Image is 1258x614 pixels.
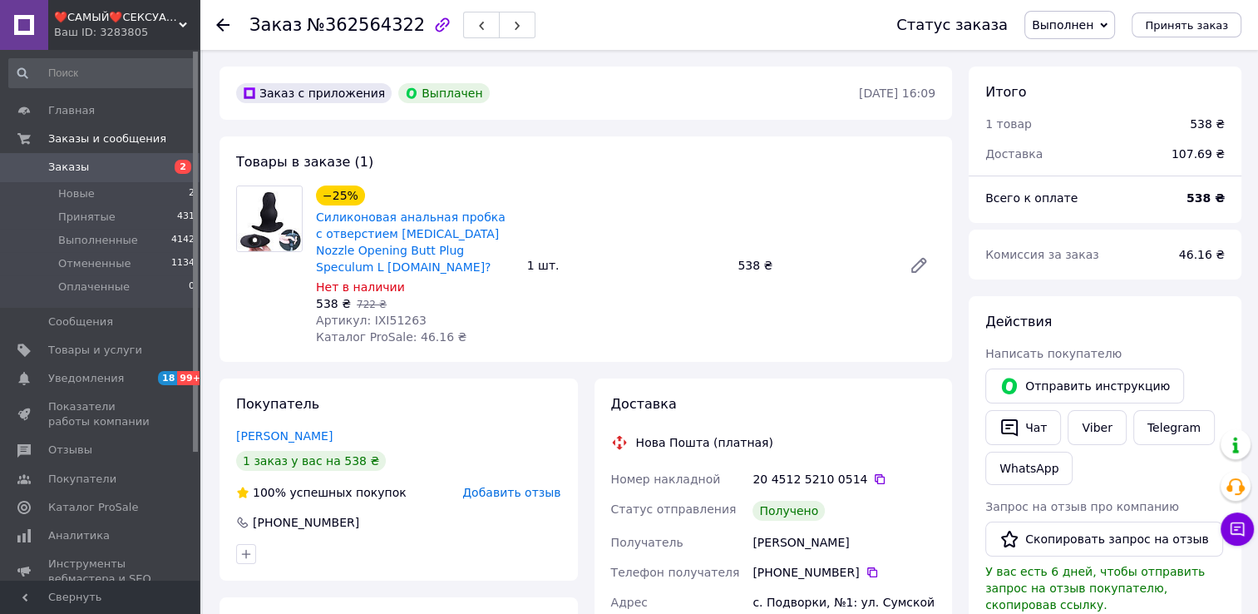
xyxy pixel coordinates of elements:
span: Добавить отзыв [462,486,560,499]
div: Выплачен [398,83,489,103]
div: −25% [316,186,365,205]
span: 100% [253,486,286,499]
span: Итого [985,84,1026,100]
span: Заказ [249,15,302,35]
div: 107.69 ₴ [1162,136,1235,172]
span: 2 [189,186,195,201]
a: Telegram [1133,410,1215,445]
button: Чат с покупателем [1221,512,1254,546]
button: Чат [985,410,1061,445]
a: Viber [1068,410,1126,445]
span: Показатели работы компании [48,399,154,429]
span: Номер накладной [611,473,721,486]
span: Аналитика [48,528,110,543]
span: Покупатели [48,472,116,487]
div: 1 заказ у вас на 538 ₴ [236,451,386,471]
div: Вернуться назад [216,17,229,33]
b: 538 ₴ [1186,191,1225,205]
a: Силиконовая анальная пробка с отверстием [MEDICAL_DATA] Nozzle Opening Butt Plug Speculum L [DOMA... [316,210,506,274]
button: Принять заказ [1132,12,1241,37]
span: 4142 [171,233,195,248]
div: 538 ₴ [731,254,895,277]
div: 1 шт. [520,254,732,277]
time: [DATE] 16:09 [859,87,935,100]
span: Заказы [48,160,89,175]
span: Написать покупателю [985,347,1122,360]
span: Выполненные [58,233,138,248]
div: успешных покупок [236,484,407,501]
a: [PERSON_NAME] [236,429,333,443]
span: Всего к оплате [985,191,1078,205]
span: 0 [189,280,195,295]
img: Силиконовая анальная пробка с отверстием Enema Nozzle Opening Butt Plug Speculum L ssmag.com.ua? [237,186,302,251]
span: Товары в заказе (1) [236,154,373,170]
span: 431 [177,210,195,225]
span: Заказы и сообщения [48,131,166,146]
div: Нова Пошта (платная) [632,434,777,451]
span: Инструменты вебмастера и SEO [48,557,154,587]
span: Каталог ProSale [48,500,138,515]
span: Каталог ProSale: 46.16 ₴ [316,330,466,344]
span: Покупатель [236,396,319,412]
span: Действия [985,314,1052,329]
div: [PERSON_NAME] [749,527,939,557]
span: Нет в наличии [316,280,405,294]
input: Поиск [8,58,196,88]
span: 18 [158,371,177,385]
a: WhatsApp [985,452,1073,485]
span: Новые [58,186,95,201]
span: №362564322 [307,15,425,35]
span: 1134 [171,256,195,271]
span: Получатель [611,536,683,549]
span: 1 товар [985,117,1032,131]
div: [PHONE_NUMBER] [752,564,935,581]
button: Скопировать запрос на отзыв [985,522,1223,557]
span: Отмененные [58,256,131,271]
div: Статус заказа [896,17,1008,33]
span: Комиссия за заказ [985,248,1099,261]
div: Ваш ID: 3283805 [54,25,200,40]
span: Принятые [58,210,116,225]
span: ❤️САМЫЙ❤️СЕКСУАЛЬНЫЙ❤️МАГАЗИН❤️ [54,10,179,25]
span: Сообщения [48,314,113,329]
div: Получено [752,501,825,521]
div: [PHONE_NUMBER] [251,514,361,531]
span: Товары и услуги [48,343,142,358]
span: Телефон получателя [611,566,740,579]
a: Редактировать [902,249,935,282]
div: 20 4512 5210 0514 [752,471,935,488]
span: 538 ₴ [316,297,351,310]
span: 99+ [177,371,205,385]
span: Артикул: IXI51263 [316,314,427,327]
span: Оплаченные [58,280,130,295]
span: Выполнен [1032,18,1093,32]
div: Заказ с приложения [236,83,392,103]
span: Статус отправления [611,503,737,516]
span: У вас есть 6 дней, чтобы отправить запрос на отзыв покупателю, скопировав ссылку. [985,565,1205,612]
span: Доставка [985,147,1043,161]
span: 722 ₴ [357,299,387,310]
span: Запрос на отзыв про компанию [985,500,1179,513]
div: 538 ₴ [1190,116,1225,132]
span: Доставка [611,396,677,412]
span: Уведомления [48,371,124,386]
button: Отправить инструкцию [985,369,1184,404]
span: Отзывы [48,443,92,458]
span: Главная [48,103,95,118]
span: Адрес [611,596,648,609]
span: Принять заказ [1145,19,1228,32]
span: 46.16 ₴ [1179,248,1225,261]
span: 2 [175,160,191,174]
